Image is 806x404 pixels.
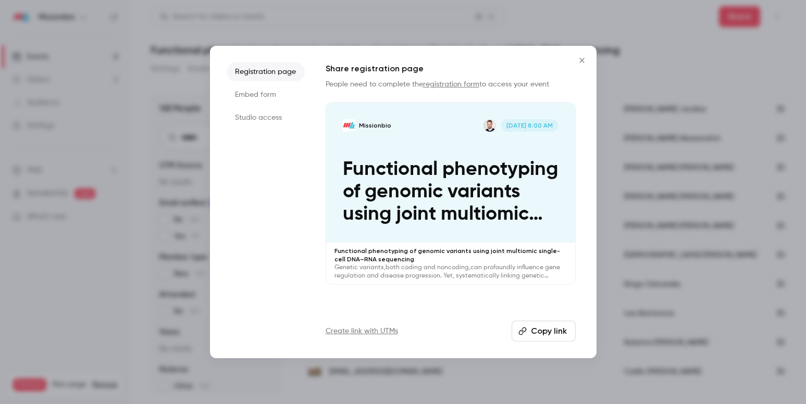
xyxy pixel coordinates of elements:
[572,50,592,71] button: Close
[343,158,559,226] p: Functional phenotyping of genomic variants using joint multiomic single-cell DNA–RNA sequencing
[227,62,305,81] li: Registration page
[227,85,305,104] li: Embed form
[326,62,576,75] h1: Share registration page
[326,102,576,285] a: Functional phenotyping of genomic variants using joint multiomic single-cell DNA–RNA sequencingMi...
[483,119,496,132] img: Dr Dominik Lindenhofer
[343,119,355,132] img: Functional phenotyping of genomic variants using joint multiomic single-cell DNA–RNA sequencing
[512,321,576,342] button: Copy link
[501,119,559,132] span: [DATE] 8:00 AM
[326,326,398,336] a: Create link with UTMs
[334,263,567,280] p: Genetic variants,both coding and noncoding,can profoundly influence gene regulation and disease p...
[227,108,305,127] li: Studio access
[334,247,567,263] p: Functional phenotyping of genomic variants using joint multiomic single-cell DNA–RNA sequencing
[359,121,391,130] p: Missionbio
[326,79,576,90] p: People need to complete the to access your event
[423,81,479,88] a: registration form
